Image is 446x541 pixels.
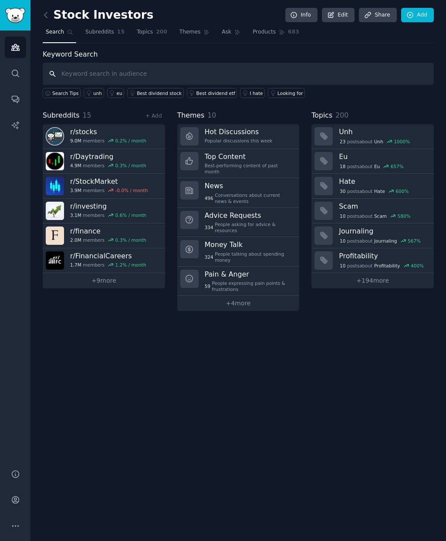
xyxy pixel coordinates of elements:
[394,139,410,145] div: 1000 %
[179,28,201,36] span: Themes
[70,138,81,144] span: 9.0M
[70,212,81,218] span: 3.1M
[311,149,434,174] a: Eu18postsaboutEu657%
[70,237,81,243] span: 2.0M
[374,188,385,194] span: Hate
[205,181,294,190] h3: News
[391,163,404,169] div: 657 %
[70,187,81,193] span: 3.9M
[311,223,434,248] a: Journaling10postsaboutJournaling567%
[277,90,303,96] div: Looking for
[339,227,428,236] h3: Journaling
[70,187,148,193] div: members
[177,110,205,121] span: Themes
[205,240,294,249] h3: Money Talk
[339,152,428,161] h3: Eu
[177,267,300,296] a: Pain & Anger59People expressing pain points & frustrations
[43,174,165,199] a: r/StockMarket3.9Mmembers-0.0% / month
[311,199,434,223] a: Scam10postsaboutScam580%
[311,273,434,288] a: +194more
[340,263,345,269] span: 10
[177,149,300,179] a: Top ContentBest-performing content of past month
[70,262,146,268] div: members
[205,224,213,230] span: 334
[70,177,148,186] h3: r/ StockMarket
[46,127,64,145] img: stocks
[205,254,213,260] span: 324
[268,88,305,98] a: Looking for
[93,90,102,96] div: unh
[311,248,434,273] a: Profitability10postsaboutProfitability400%
[205,283,210,289] span: 59
[115,237,146,243] div: 0.3 % / month
[70,152,146,161] h3: r/ Daytrading
[196,90,235,96] div: Best dividend etf
[46,152,64,170] img: Daytrading
[207,111,216,119] span: 10
[70,262,81,268] span: 1.7M
[205,221,294,233] div: People asking for advice & resources
[219,25,243,43] a: Ask
[311,174,434,199] a: Hate30postsaboutHate600%
[408,238,421,244] div: 567 %
[250,90,263,96] div: I hate
[339,212,411,220] div: post s about
[137,28,153,36] span: Topics
[339,162,404,170] div: post s about
[177,178,300,208] a: News496Conversations about current news & events
[374,213,387,219] span: Scam
[205,270,294,279] h3: Pain & Anger
[46,227,64,245] img: finance
[117,90,122,96] div: eu
[83,111,91,119] span: 15
[205,280,294,292] div: People expressing pain points & frustrations
[395,188,409,194] div: 600 %
[340,238,345,244] span: 10
[177,208,300,237] a: Advice Requests334People asking for advice & resources
[70,202,146,211] h3: r/ investing
[43,248,165,273] a: r/FinancialCareers1.7Mmembers1.2% / month
[374,238,397,244] span: Journaling
[70,138,146,144] div: members
[205,192,294,204] div: Conversations about current news & events
[177,124,300,149] a: Hot DiscussionsPopular discussions this week
[43,124,165,149] a: r/stocks9.0Mmembers0.2% / month
[176,25,213,43] a: Themes
[43,199,165,223] a: r/investing3.1Mmembers0.6% / month
[187,88,237,98] a: Best dividend etf
[340,163,345,169] span: 18
[311,110,332,121] span: Topics
[43,110,80,121] span: Subreddits
[137,90,182,96] div: Best dividend stock
[43,8,153,22] h2: Stock Investors
[134,25,170,43] a: Topics200
[46,177,64,195] img: StockMarket
[335,111,348,119] span: 200
[339,262,424,270] div: post s about
[85,28,114,36] span: Subreddits
[205,195,213,201] span: 496
[70,251,146,260] h3: r/ FinancialCareers
[322,8,355,23] a: Edit
[145,113,162,119] a: + Add
[70,162,146,169] div: members
[339,187,409,195] div: post s about
[250,25,302,43] a: Products683
[205,251,294,263] div: People talking about spending money
[222,28,231,36] span: Ask
[70,212,146,218] div: members
[205,152,294,161] h3: Top Content
[253,28,276,36] span: Products
[339,202,428,211] h3: Scam
[52,90,79,96] span: Search Tips
[5,8,25,23] img: GummySearch logo
[46,28,64,36] span: Search
[46,202,64,220] img: investing
[70,127,146,136] h3: r/ stocks
[288,28,299,36] span: 683
[340,139,345,145] span: 23
[115,138,146,144] div: 0.2 % / month
[43,50,98,58] label: Keyword Search
[205,211,294,220] h3: Advice Requests
[84,88,104,98] a: unh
